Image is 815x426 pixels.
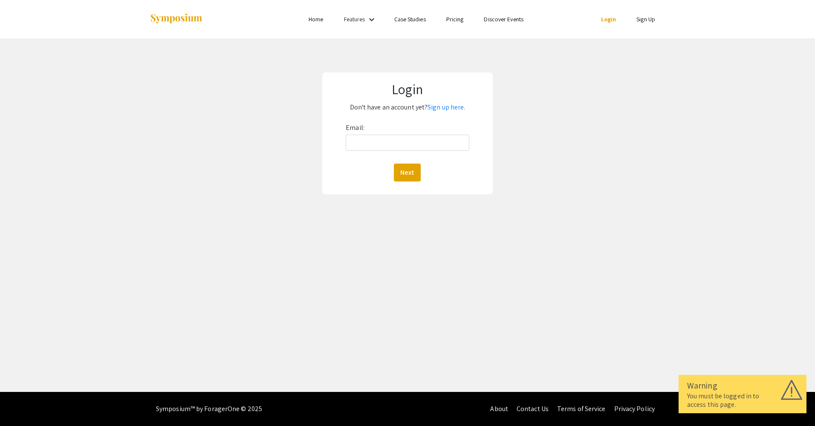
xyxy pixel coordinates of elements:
[6,388,36,420] iframe: Chat
[150,13,203,25] img: Symposium by ForagerOne
[428,103,465,112] a: Sign up here.
[367,14,377,25] mat-icon: Expand Features list
[517,404,549,413] a: Contact Us
[636,15,655,23] a: Sign Up
[446,15,464,23] a: Pricing
[309,15,323,23] a: Home
[394,15,426,23] a: Case Studies
[557,404,606,413] a: Terms of Service
[344,15,365,23] a: Features
[346,121,364,135] label: Email:
[394,164,421,181] button: Next
[484,15,523,23] a: Discover Events
[156,392,262,426] div: Symposium™ by ForagerOne © 2025
[614,404,655,413] a: Privacy Policy
[330,81,485,97] h1: Login
[601,15,616,23] a: Login
[687,392,798,409] div: You must be logged in to access this page.
[490,404,508,413] a: About
[687,379,798,392] div: Warning
[330,101,485,114] p: Don't have an account yet?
